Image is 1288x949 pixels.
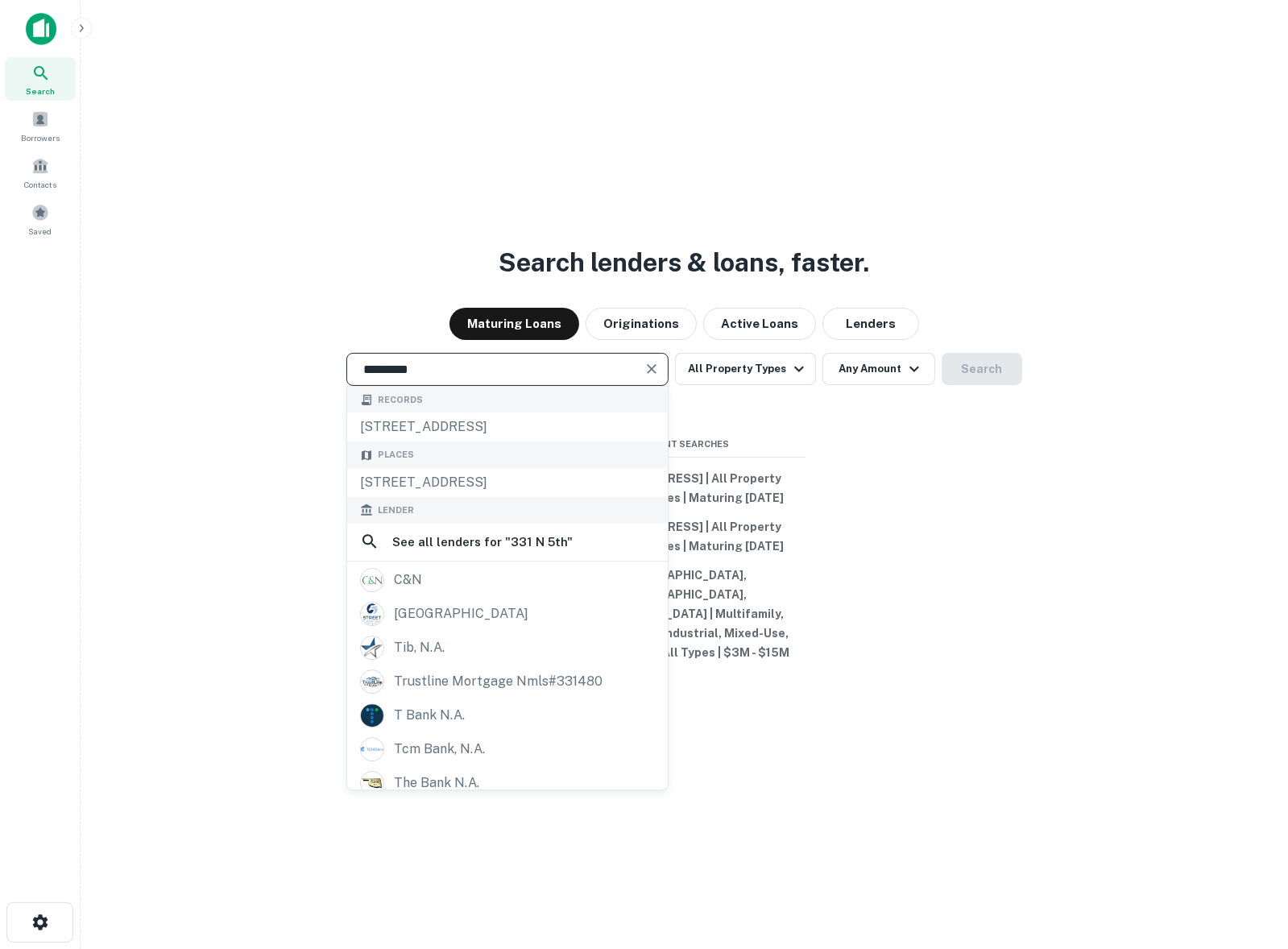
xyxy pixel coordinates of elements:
a: [GEOGRAPHIC_DATA] [347,597,668,631]
a: Contacts [5,151,76,194]
span: Borrowers [21,131,60,144]
h3: Search lenders & loans, faster. [499,243,870,282]
div: [STREET_ADDRESS] [347,468,668,497]
button: [GEOGRAPHIC_DATA], [GEOGRAPHIC_DATA], [GEOGRAPHIC_DATA] | Multifamily, Office, Retail, Industrial... [564,561,806,667]
div: the bank n.a. [394,771,479,795]
a: Search [5,57,76,101]
button: [STREET_ADDRESS] | All Property Types | All Types | Maturing [DATE] [564,512,806,561]
span: Saved [29,225,52,238]
a: t bank n.a. [347,698,668,732]
div: [GEOGRAPHIC_DATA] [394,602,528,626]
button: Maturing Loans [449,308,579,340]
img: picture [361,636,383,659]
span: Records [378,393,423,407]
div: [STREET_ADDRESS] [347,413,668,442]
a: tib, n.a. [347,631,668,665]
button: All Property Types [675,353,815,385]
span: Search [26,85,55,97]
span: Lender [378,504,414,517]
button: Lenders [822,308,919,340]
div: tcm bank, n.a. [394,737,485,761]
span: Recent Searches [564,437,806,451]
a: tcm bank, n.a. [347,732,668,766]
div: c&n [394,568,422,592]
img: picture [361,603,383,625]
iframe: Chat Widget [1207,820,1288,897]
h6: See all lenders for " 331 N 5th " [392,533,573,552]
a: the bank n.a. [347,766,668,800]
span: Contacts [24,178,56,191]
img: picture [361,738,383,760]
a: Saved [5,197,76,241]
img: picture [361,704,383,727]
span: Places [378,449,414,462]
div: t bank n.a. [394,703,465,727]
a: c&n [347,563,668,597]
button: Clear [640,358,663,380]
button: Originations [586,308,697,340]
button: [STREET_ADDRESS] | All Property Types | All Types | Maturing [DATE] [564,464,806,512]
img: capitalize-icon.png [26,13,56,45]
div: tib, n.a. [394,636,445,660]
a: trustline mortgage nmls#331480 [347,665,668,698]
button: Any Amount [822,353,935,385]
img: picture [361,569,383,591]
button: Active Loans [703,308,816,340]
div: trustline mortgage nmls#331480 [394,669,603,694]
img: picture [361,670,383,693]
img: picture [361,772,383,794]
a: Borrowers [5,104,76,147]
